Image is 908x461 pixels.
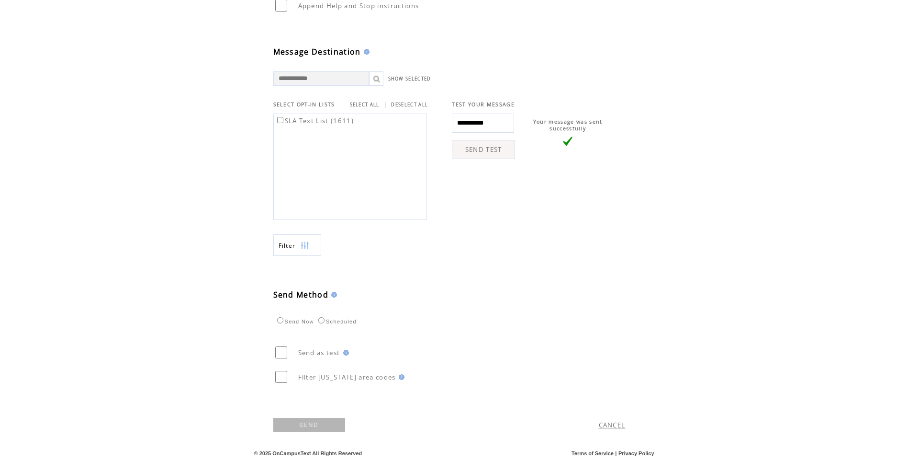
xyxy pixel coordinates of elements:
a: Privacy Policy [618,450,654,456]
span: Message Destination [273,46,361,57]
span: Send as test [298,348,340,357]
span: Append Help and Stop instructions [298,1,419,10]
img: help.gif [361,49,370,55]
img: help.gif [396,374,404,380]
a: Filter [273,234,321,256]
span: Show filters [279,242,296,250]
input: Send Now [277,317,283,323]
img: help.gif [340,350,349,356]
a: SHOW SELECTED [388,76,431,82]
a: CANCEL [599,421,626,429]
img: help.gif [328,292,337,298]
span: TEST YOUR MESSAGE [452,101,515,108]
label: Scheduled [316,319,357,324]
a: Terms of Service [572,450,614,456]
img: filters.png [301,235,309,256]
a: DESELECT ALL [391,102,428,108]
span: Send Method [273,289,329,300]
span: Your message was sent successfully [533,118,603,132]
span: | [615,450,617,456]
span: © 2025 OnCampusText All Rights Reserved [254,450,362,456]
span: SELECT OPT-IN LISTS [273,101,335,108]
input: SLA Text List (1611) [277,117,283,123]
input: Scheduled [318,317,325,323]
label: Send Now [275,319,314,324]
a: SELECT ALL [350,102,380,108]
img: vLarge.png [563,137,572,146]
a: SEND [273,418,345,432]
span: Filter [US_STATE] area codes [298,373,396,381]
label: SLA Text List (1611) [275,116,354,125]
a: SEND TEST [452,140,515,159]
span: | [383,100,387,109]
